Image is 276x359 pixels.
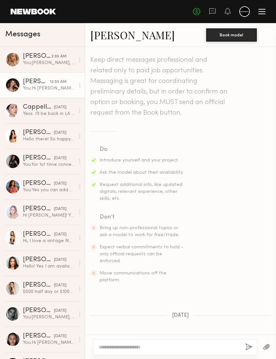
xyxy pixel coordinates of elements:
[23,85,75,91] div: You: Hi [PERSON_NAME], I am currently working on some vintage film style concepts. I am planning ...
[100,170,184,175] span: Ask the model about their availability.
[23,129,54,136] div: [PERSON_NAME]
[100,183,182,201] span: Request additional info, like updated digitals, relevant experience, other skills, etc.
[54,155,67,162] div: [DATE]
[23,257,54,263] div: [PERSON_NAME]
[23,155,54,162] div: [PERSON_NAME]
[54,104,67,111] div: [DATE]
[23,136,75,142] div: Hello there! So happy to connect with you, just followed you on IG - would love to discuss your v...
[23,206,54,212] div: [PERSON_NAME]
[23,162,75,168] div: You: for 1st time concept shoot, I usually try keep it around 2 to 3 hours.
[206,28,257,42] button: Book model
[23,180,54,187] div: [PERSON_NAME]
[23,307,54,314] div: [PERSON_NAME]
[23,314,75,320] div: You: [PERSON_NAME], Thank you for getting back to me, we just finished our shoot [DATE] (7/24). B...
[23,238,75,244] div: Hi, I love a vintage film concept. I’m available between [DATE]-[DATE] then have availability mid...
[172,313,189,318] span: [DATE]
[23,104,54,111] div: Cappella L.
[90,55,229,118] header: Keep direct messages professional and related only to paid job opportunities. Messaging is great ...
[23,60,75,66] div: You: [PERSON_NAME], How have you been? I am planning another shoot. Are you available in Sep? Tha...
[54,282,67,289] div: [DATE]
[54,232,67,238] div: [DATE]
[90,28,175,42] a: [PERSON_NAME]
[23,282,54,289] div: [PERSON_NAME]
[23,333,54,340] div: [PERSON_NAME]
[23,231,54,238] div: [PERSON_NAME]
[100,213,184,222] div: Don’t
[54,130,67,136] div: [DATE]
[54,206,67,212] div: [DATE]
[23,79,50,85] div: [PERSON_NAME]
[206,32,257,37] a: Book model
[51,54,67,60] div: 2:06 AM
[100,226,179,237] span: Bring up non-professional topics or ask a model to work for free/trade.
[54,257,67,263] div: [DATE]
[5,31,40,38] span: Messages
[23,289,75,295] div: $500 half day or $1000 full day
[100,158,179,162] span: Introduce yourself and your project.
[23,187,75,193] div: You: Yes you can add me on IG, Ki_production. I have some of my work on there, but not kept up to...
[23,111,75,117] div: Yess. I’ll be back in LA 5th, but will let you know before . Thanks 🙏
[100,271,166,282] span: Move communications off the platform.
[54,308,67,314] div: [DATE]
[54,333,67,340] div: [DATE]
[100,145,184,154] div: Do
[23,53,51,60] div: [PERSON_NAME]
[54,181,67,187] div: [DATE]
[50,79,67,85] div: 12:55 AM
[23,340,75,346] div: You: Hi [PERSON_NAME], Totally! Let's plan another shoot together? You can add me on IG, Ki_produ...
[100,245,183,263] span: Expect verbal commitments to hold - only official requests can be enforced.
[23,263,75,269] div: Hello! Yes I am available! I would love to work & love this idea! My rate is usually $75/hr. 4 hr...
[23,212,75,219] div: Hi [PERSON_NAME]! Yes I should be available within the next few weeks. My rate is usually around ...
